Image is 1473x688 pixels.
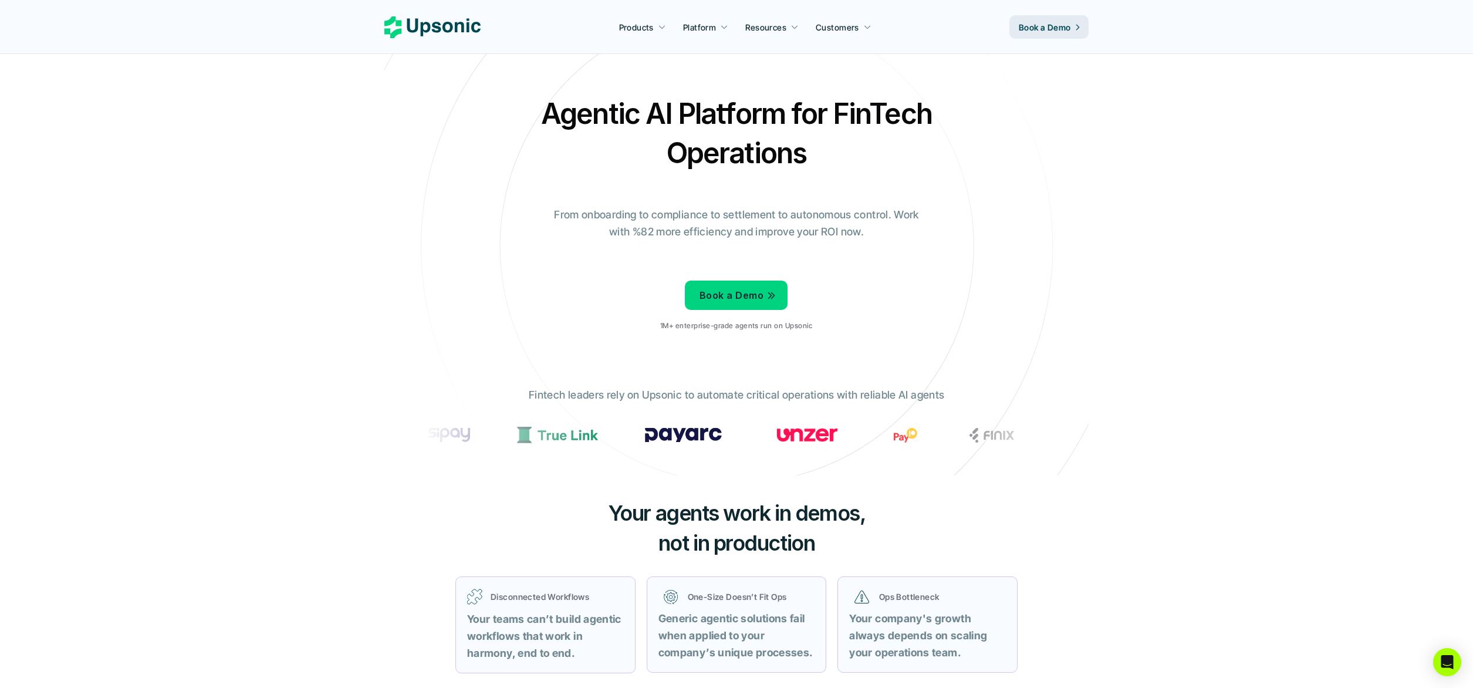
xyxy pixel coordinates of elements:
h2: Agentic AI Platform for FinTech Operations [531,94,942,173]
p: One-Size Doesn’t Fit Ops [688,591,810,603]
a: Book a Demo [1009,15,1089,39]
p: Customers [816,21,859,33]
strong: Generic agentic solutions fail when applied to your company’s unique processes. [658,612,813,659]
p: Ops Bottleneck [879,591,1001,603]
p: Fintech leaders rely on Upsonic to automate critical operations with reliable AI agents [529,387,944,404]
p: Disconnected Workflows [491,591,624,603]
div: Open Intercom Messenger [1433,648,1461,676]
p: Book a Demo [700,287,763,304]
p: Book a Demo [1019,21,1071,33]
p: Resources [745,21,786,33]
a: Products [612,16,673,38]
strong: Your teams can’t build agentic workflows that work in harmony, end to end. [467,613,624,659]
p: From onboarding to compliance to settlement to autonomous control. Work with %82 more efficiency ... [546,207,927,241]
p: Products [619,21,654,33]
a: Book a Demo [685,281,788,310]
strong: Your company's growth always depends on scaling your operations team. [849,612,989,659]
span: not in production [658,530,815,556]
span: Your agents work in demos, [608,500,866,526]
p: 1M+ enterprise-grade agents run on Upsonic [660,322,812,330]
p: Platform [683,21,716,33]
